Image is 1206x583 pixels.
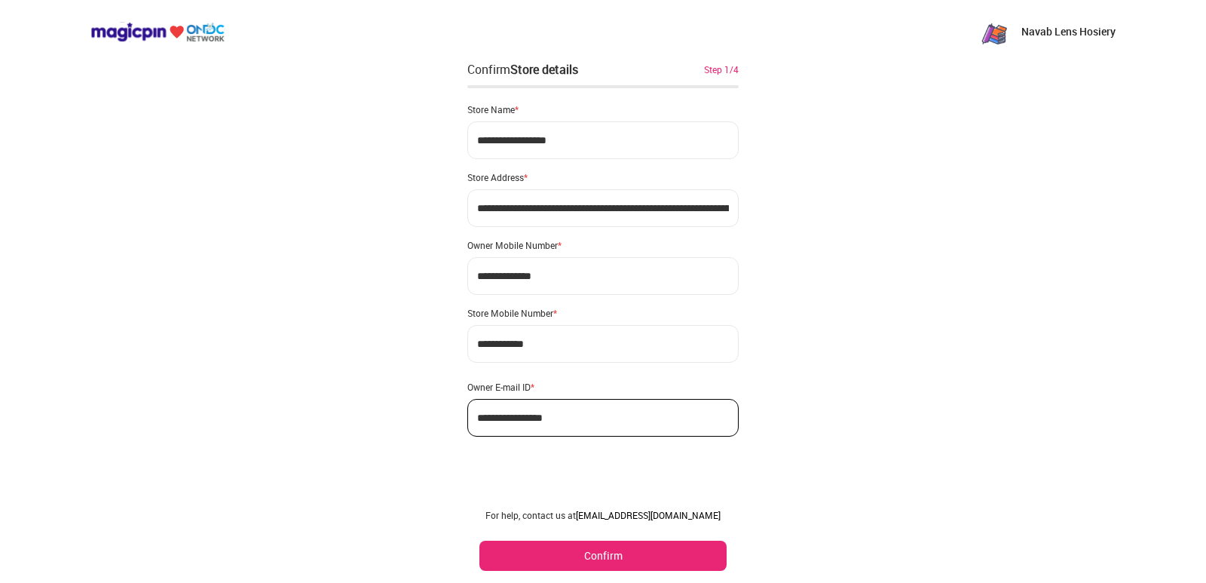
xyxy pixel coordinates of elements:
img: ondc-logo-new-small.8a59708e.svg [90,22,225,42]
div: Store Name [467,103,739,115]
div: For help, contact us at [479,509,727,521]
div: Owner E-mail ID [467,381,739,393]
div: Store Address [467,171,739,183]
p: Navab Lens Hosiery [1021,24,1116,39]
div: Confirm [467,60,578,78]
div: Store details [510,61,578,78]
div: Owner Mobile Number [467,239,739,251]
div: Step 1/4 [704,63,739,76]
img: zN8eeJ7_1yFC7u6ROh_yaNnuSMByXp4ytvKet0ObAKR-3G77a2RQhNqTzPi8_o_OMQ7Yu_PgX43RpeKyGayj_rdr-Pw [979,17,1009,47]
div: Store Mobile Number [467,307,739,319]
button: Confirm [479,541,727,571]
a: [EMAIL_ADDRESS][DOMAIN_NAME] [576,509,721,521]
